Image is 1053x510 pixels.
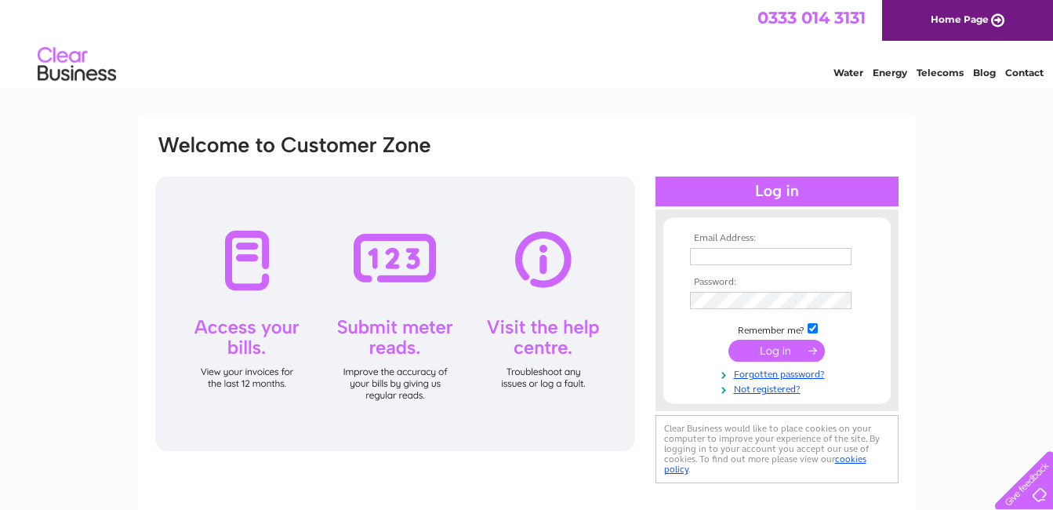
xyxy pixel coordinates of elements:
[1005,67,1044,78] a: Contact
[873,67,907,78] a: Energy
[757,8,866,27] a: 0333 014 3131
[690,381,868,395] a: Not registered?
[686,321,868,337] td: Remember me?
[655,415,899,483] div: Clear Business would like to place cookies on your computer to improve your experience of the sit...
[37,41,117,89] img: logo.png
[686,233,868,244] th: Email Address:
[157,9,898,76] div: Clear Business is a trading name of Verastar Limited (registered in [GEOGRAPHIC_DATA] No. 3667643...
[690,366,868,381] a: Forgotten password?
[728,340,825,362] input: Submit
[664,454,866,475] a: cookies policy
[917,67,964,78] a: Telecoms
[833,67,863,78] a: Water
[973,67,996,78] a: Blog
[686,277,868,288] th: Password:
